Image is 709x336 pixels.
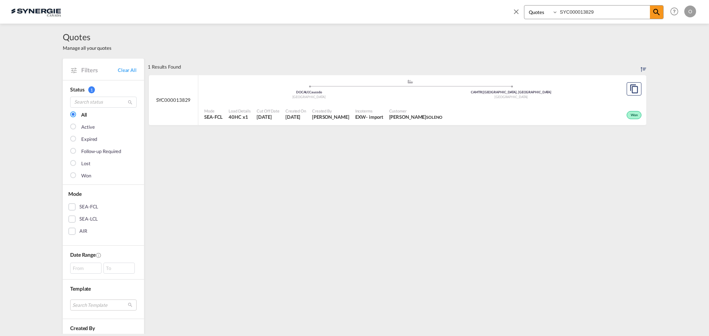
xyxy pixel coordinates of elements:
[630,84,638,93] md-icon: assets/icons/custom/copyQuote.svg
[70,86,137,93] div: Status 1
[296,90,322,94] span: DOCAU Caucedo
[127,100,133,105] md-icon: icon-magnify
[482,90,483,94] span: |
[204,114,223,120] span: SEA-FCL
[558,6,650,18] input: Enter Quotation Number
[68,228,138,235] md-checkbox: AIR
[96,252,102,258] md-icon: Created On
[70,263,102,274] div: From
[471,90,551,94] span: CAMTR [GEOGRAPHIC_DATA], [GEOGRAPHIC_DATA]
[88,86,95,93] span: 1
[63,45,112,51] span: Manage all your quotes
[229,114,251,120] span: 40HC x 1
[257,108,280,114] span: Cut Off Date
[68,203,138,211] md-checkbox: SEA-FCL
[494,95,528,99] span: [GEOGRAPHIC_DATA]
[389,114,442,120] span: Maxim Thibault SOLENO
[70,97,137,108] input: Search status
[355,114,366,120] div: EXW
[389,108,442,114] span: Customer
[68,191,82,197] span: Mode
[512,5,524,23] span: icon-close
[79,228,87,235] div: AIR
[650,6,663,19] span: icon-magnify
[81,124,95,131] div: Active
[79,203,98,211] div: SEA-FCL
[641,59,646,75] div: Sort by: Created On
[68,215,138,223] md-checkbox: SEA-LCL
[668,5,681,18] span: Help
[684,6,696,17] div: O
[81,160,90,167] div: Lost
[70,285,91,292] span: Template
[118,67,137,73] a: Clear All
[312,114,349,120] span: Pablo Gomez Saldarriaga
[668,5,684,18] div: Help
[631,113,640,118] span: Won
[81,148,121,155] div: Follow-up Required
[355,114,383,120] div: EXW import
[426,115,442,119] span: SOLENO
[512,7,520,15] md-icon: icon-close
[81,111,87,119] div: All
[229,108,251,114] span: Load Details
[652,8,661,17] md-icon: icon-magnify
[11,3,61,20] img: 1f56c880d42311ef80fc7dca854c8e59.png
[63,31,112,43] span: Quotes
[406,80,415,83] md-icon: assets/icons/custom/ship-fill.svg
[308,90,309,94] span: |
[204,108,223,114] span: Mode
[148,59,181,75] div: 1 Results Found
[627,82,641,96] button: Copy Quote
[149,75,646,125] div: SYC000013829 assets/icons/custom/ship-fill.svgassets/icons/custom/roll-o-plane.svgOriginCaucedo D...
[70,263,137,274] span: From To
[285,108,306,114] span: Created On
[70,252,96,258] span: Date Range
[103,263,135,274] div: To
[70,86,84,93] span: Status
[355,108,383,114] span: Incoterms
[627,111,641,119] div: Won
[81,172,91,180] div: Won
[70,325,95,331] span: Created By
[257,114,280,120] span: 6 Aug 2025
[79,215,98,223] div: SEA-LCL
[312,108,349,114] span: Created By
[156,97,191,103] span: SYC000013829
[81,66,118,74] span: Filters
[366,114,383,120] div: - import
[81,136,97,143] div: Expired
[292,95,326,99] span: [GEOGRAPHIC_DATA]
[285,114,306,120] span: 6 Aug 2025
